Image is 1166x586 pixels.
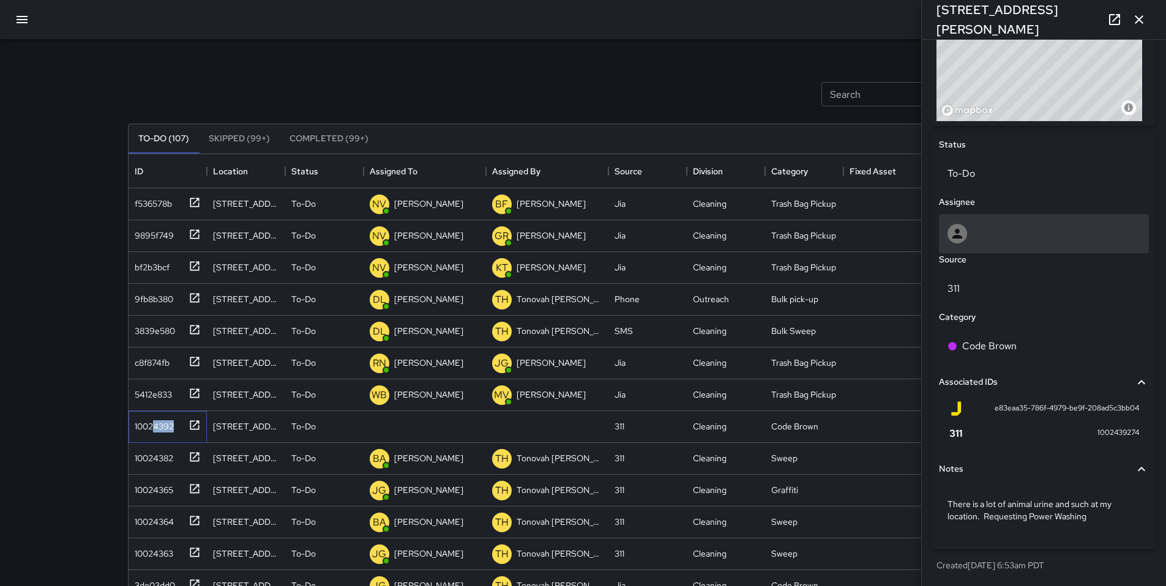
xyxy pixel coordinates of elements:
p: [PERSON_NAME] [394,452,463,464]
div: Division [687,154,765,188]
p: BA [373,451,386,466]
div: Assigned To [370,154,417,188]
div: 10024382 [130,447,173,464]
p: BF [495,197,508,212]
div: 1090 Folsom Street [213,516,279,528]
div: Cleaning [693,420,727,432]
div: Cleaning [693,325,727,337]
div: 50 Juniper Street [213,325,279,337]
div: Trash Bag Pickup [771,357,836,369]
p: TH [495,451,509,466]
div: 150a 7th Street [213,547,279,560]
div: Cleaning [693,516,727,528]
p: JG [372,547,386,562]
p: To-Do [291,547,316,560]
p: BA [373,515,386,530]
p: GR [495,229,509,243]
div: 10024392 [130,415,174,432]
div: 295 Dore Street [213,229,279,242]
div: 10024365 [130,479,173,496]
p: [PERSON_NAME] [394,388,463,401]
div: 1776 Folsom Street [213,388,279,401]
div: ID [129,154,207,188]
p: TH [495,292,509,307]
p: TH [495,515,509,530]
div: 1178 Folsom Street [213,293,279,305]
div: Jia [615,357,626,369]
button: Skipped (99+) [199,124,280,154]
div: 1020 Harrison Street [213,198,279,210]
div: Assigned By [492,154,540,188]
div: Code Brown [771,420,818,432]
p: To-Do [291,516,316,528]
p: [PERSON_NAME] [517,357,586,369]
div: 311 [615,516,624,528]
p: WB [372,388,387,402]
div: 1074 Folsom Street [213,357,279,369]
div: Cleaning [693,261,727,273]
div: Bulk pick-up [771,293,818,305]
div: 21 Columbia Square Street [213,452,279,464]
div: Location [207,154,285,188]
div: ID [135,154,143,188]
p: NV [372,261,386,275]
div: Fixed Asset [843,154,922,188]
div: Cleaning [693,547,727,560]
div: 10024363 [130,543,173,560]
p: Tonovah [PERSON_NAME] [517,325,602,337]
p: TH [495,324,509,339]
p: TH [495,547,509,562]
div: Assigned By [486,154,608,188]
p: DL [373,324,386,339]
div: Sweep [771,452,798,464]
div: Jia [615,229,626,242]
p: To-Do [291,325,316,337]
div: Jia [615,261,626,273]
div: 5412e833 [130,384,172,401]
div: Division [693,154,723,188]
div: Trash Bag Pickup [771,388,836,401]
div: 1122 Harrison Street [213,261,279,273]
p: NV [372,197,386,212]
div: Source [615,154,642,188]
div: Category [771,154,808,188]
div: Status [291,154,318,188]
div: Outreach [693,293,729,305]
div: Cleaning [693,357,727,369]
p: JG [372,483,386,498]
p: [PERSON_NAME] [394,293,463,305]
p: NV [372,229,386,243]
div: bf2b3bcf [130,256,170,273]
div: 10024364 [130,511,174,528]
p: To-Do [291,198,316,210]
p: [PERSON_NAME] [394,484,463,496]
p: TH [495,483,509,498]
p: [PERSON_NAME] [394,516,463,528]
div: c8f874fb [130,352,170,369]
div: Sweep [771,516,798,528]
button: Completed (99+) [280,124,378,154]
div: Cleaning [693,198,727,210]
p: To-Do [291,388,316,401]
div: f536578b [130,193,172,210]
div: Bulk Sweep [771,325,816,337]
p: [PERSON_NAME] [394,198,463,210]
div: Status [285,154,364,188]
p: [PERSON_NAME] [517,261,586,273]
div: Assigned To [364,154,486,188]
div: Cleaning [693,229,727,242]
div: 9895f749 [130,224,174,242]
p: MV [494,388,509,402]
div: 3839e580 [130,320,175,337]
div: Cleaning [693,484,727,496]
p: Tonovah [PERSON_NAME] [517,547,602,560]
p: Tonovah [PERSON_NAME] [517,293,602,305]
div: Category [765,154,843,188]
p: [PERSON_NAME] [394,325,463,337]
p: [PERSON_NAME] [394,261,463,273]
div: SMS [615,325,633,337]
div: Trash Bag Pickup [771,229,836,242]
p: To-Do [291,293,316,305]
p: RN [373,356,386,371]
p: To-Do [291,261,316,273]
